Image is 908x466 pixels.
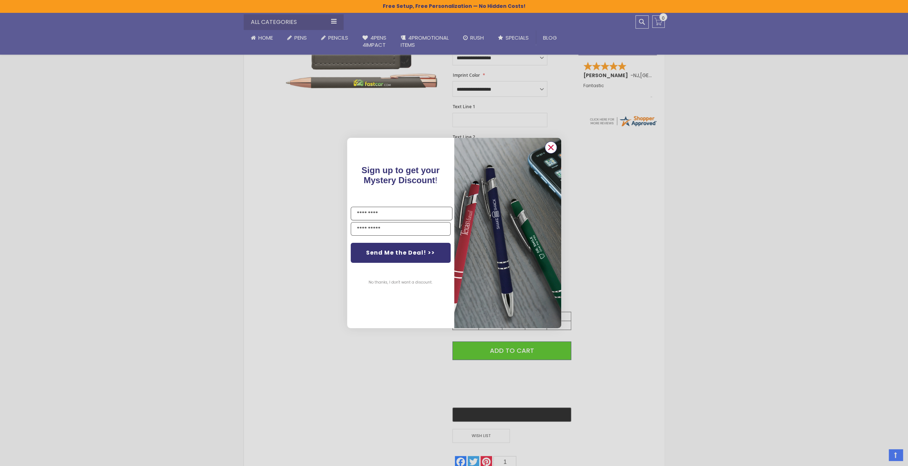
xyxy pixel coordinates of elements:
iframe: Google Customer Reviews [849,447,908,466]
span: Sign up to get your Mystery Discount [361,165,440,185]
button: Send Me the Deal! >> [351,243,451,263]
span: ! [361,165,440,185]
button: Close dialog [545,141,557,154]
input: YOUR EMAIL [351,222,451,236]
button: No thanks, I don't want a discount. [365,274,436,291]
img: 081b18bf-2f98-4675-a917-09431eb06994.jpeg [454,138,561,328]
